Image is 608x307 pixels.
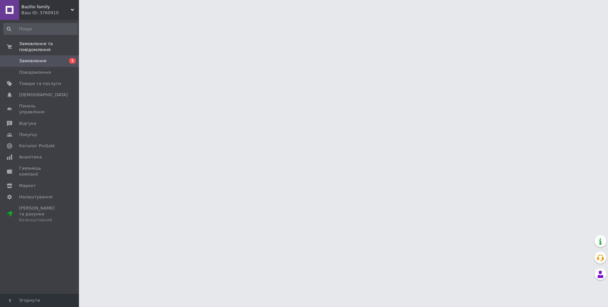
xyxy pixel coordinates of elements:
span: 1 [69,58,76,64]
span: Панель управління [19,103,61,115]
span: Покупці [19,132,37,138]
span: Bazilio family [21,4,71,10]
span: Замовлення [19,58,46,64]
span: Замовлення та повідомлення [19,41,79,53]
span: Повідомлення [19,70,51,75]
span: Налаштування [19,194,53,200]
div: Безкоштовний [19,217,61,223]
input: Пошук [3,23,78,35]
span: Маркет [19,183,36,189]
span: Каталог ProSale [19,143,55,149]
span: Відгуки [19,121,36,126]
span: [DEMOGRAPHIC_DATA] [19,92,68,98]
span: Аналітика [19,154,42,160]
span: [PERSON_NAME] та рахунки [19,205,61,223]
span: Товари та послуги [19,81,61,87]
span: Гаманець компанії [19,165,61,177]
div: Ваш ID: 3760910 [21,10,79,16]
